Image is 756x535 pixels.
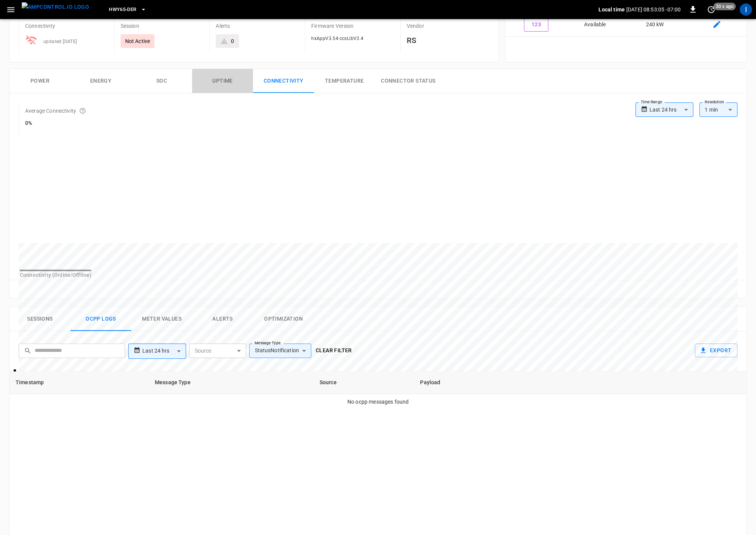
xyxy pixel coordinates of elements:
button: Power [10,69,70,93]
button: Connectivity [253,69,314,93]
span: hxAppV3.54-ccsLibV3.4 [311,36,363,41]
table: opcc-messages-table [10,371,746,394]
button: Clear filter [313,343,355,358]
p: Connectivity [25,22,108,30]
button: Connector Status [375,69,441,93]
button: Temperature [314,69,375,93]
div: Last 24 hrs [649,102,693,117]
p: Vendor [407,22,490,30]
p: Session [121,22,204,30]
h6: RS [407,34,490,46]
button: HWY65-DER [106,2,149,17]
div: 1 min [699,102,737,117]
p: Average Connectivity [25,107,76,115]
div: Last 24 hrs [142,344,186,358]
td: 240 kW [622,13,687,37]
p: Alerts [216,22,299,30]
label: Message Type [255,340,280,346]
span: 30 s ago [713,3,736,10]
p: [DATE] 08:53:05 -07:00 [626,6,681,13]
p: Local time [598,6,625,13]
p: Not Active [125,37,150,45]
th: Source [314,371,414,394]
button: Export [695,343,737,358]
div: StatusNotification [249,343,311,358]
div: 0 [231,37,234,45]
th: Message Type [149,371,314,394]
th: Timestamp [10,371,149,394]
button: 123 [524,18,548,32]
th: Payload [414,371,525,394]
button: Optimization [253,307,314,331]
p: Firmware Version [311,22,394,30]
button: Alerts [192,307,253,331]
button: set refresh interval [705,3,717,16]
div: profile-icon [740,3,752,16]
button: Ocpp logs [70,307,131,331]
button: Energy [70,69,131,93]
button: Sessions [10,307,70,331]
label: Resolution [705,99,724,105]
span: HWY65-DER [109,5,136,14]
img: ampcontrol.io logo [22,2,89,12]
h6: 0% [25,119,86,128]
label: Time Range [641,99,662,105]
button: Uptime [192,69,253,93]
button: Meter Values [131,307,192,331]
button: SOC [131,69,192,93]
span: updated [DATE] [43,39,77,44]
div: No ocpp messages found [10,398,746,406]
td: Available [567,13,623,37]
